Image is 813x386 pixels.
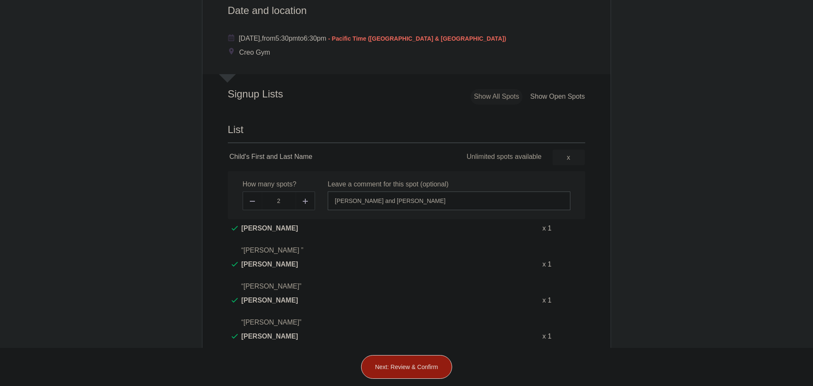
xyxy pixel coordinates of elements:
img: Event location [229,48,234,55]
p: x 1 [542,295,551,305]
img: Check dark green [232,334,238,339]
span: from to [239,35,506,42]
h2: Date and location [228,4,586,17]
span: [PERSON_NAME] [241,331,298,352]
p: x 1 [542,223,551,233]
button: Next: Review & Confirm [361,355,452,379]
h2: Signup Lists [202,88,339,100]
p: x 1 [542,259,551,269]
span: “[PERSON_NAME]” [241,283,301,290]
span: [PERSON_NAME] [241,259,298,280]
img: Check dark green [232,298,238,303]
span: 6:30pm [304,35,326,42]
h4: Child's First and Last Name [230,152,406,162]
span: Creo Gym [239,49,270,56]
img: Minus gray [250,201,255,202]
span: “[PERSON_NAME]” [241,319,301,326]
span: 5:30pm [275,35,298,42]
h2: List [228,122,586,143]
img: Check dark green [232,226,238,231]
img: Check dark green [232,262,238,267]
div: Show All Spots [470,89,523,105]
span: - Pacific Time ([GEOGRAPHIC_DATA] & [GEOGRAPHIC_DATA]) [328,35,506,42]
input: Enter message [328,192,570,210]
span: [PERSON_NAME] [241,295,298,316]
span: [DATE], [239,35,262,42]
a: x [553,150,585,165]
label: Leave a comment for this spot (optional) [328,180,448,189]
p: x 1 [542,331,551,342]
img: Plus gray [303,199,308,204]
span: [PERSON_NAME] [241,223,298,244]
div: Show Open Spots [527,89,588,105]
span: Unlimited spots available [467,153,542,160]
img: Cal purple [228,34,235,41]
label: How many spots? [243,180,296,189]
span: “[PERSON_NAME] ” [241,247,304,254]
